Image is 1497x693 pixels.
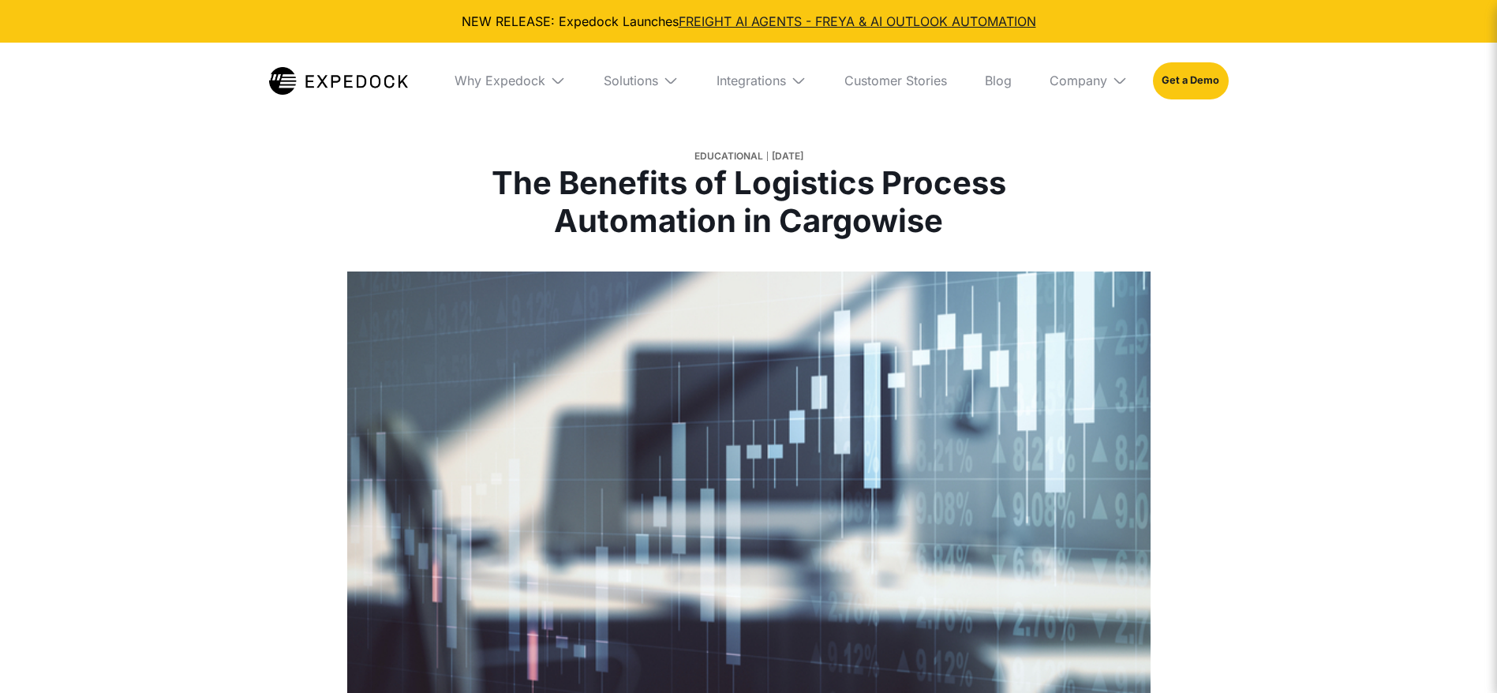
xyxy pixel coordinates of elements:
iframe: Chat Widget [1418,617,1497,693]
div: Company [1050,73,1107,88]
div: Educational [694,148,763,164]
div: Company [1037,43,1140,118]
h1: The Benefits of Logistics Process Automation in Cargowise [456,164,1042,240]
a: Get a Demo [1153,62,1228,99]
a: Customer Stories [832,43,960,118]
div: Why Expedock [442,43,578,118]
div: [DATE] [772,148,803,164]
div: Integrations [717,73,786,88]
div: Integrations [704,43,819,118]
a: Blog [972,43,1024,118]
a: FREIGHT AI AGENTS - FREYA & AI OUTLOOK AUTOMATION [679,13,1036,29]
div: Solutions [604,73,658,88]
div: Why Expedock [455,73,545,88]
div: NEW RELEASE: Expedock Launches [13,13,1484,30]
div: Solutions [591,43,691,118]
